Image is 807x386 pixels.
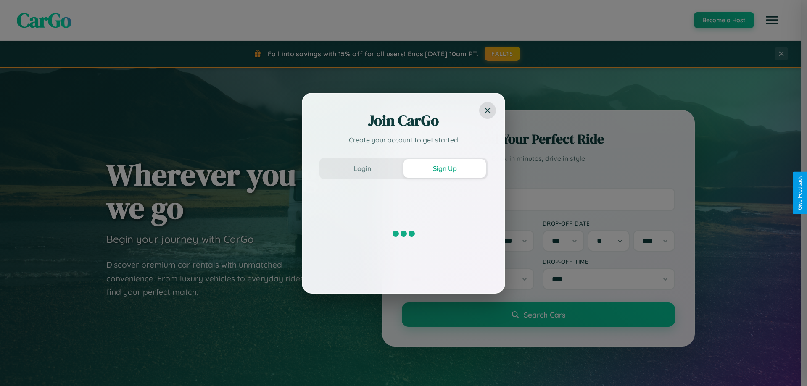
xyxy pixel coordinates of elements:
h2: Join CarGo [319,110,488,131]
button: Login [321,159,403,178]
div: Give Feedback [797,176,803,210]
iframe: Intercom live chat [8,357,29,378]
button: Sign Up [403,159,486,178]
p: Create your account to get started [319,135,488,145]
